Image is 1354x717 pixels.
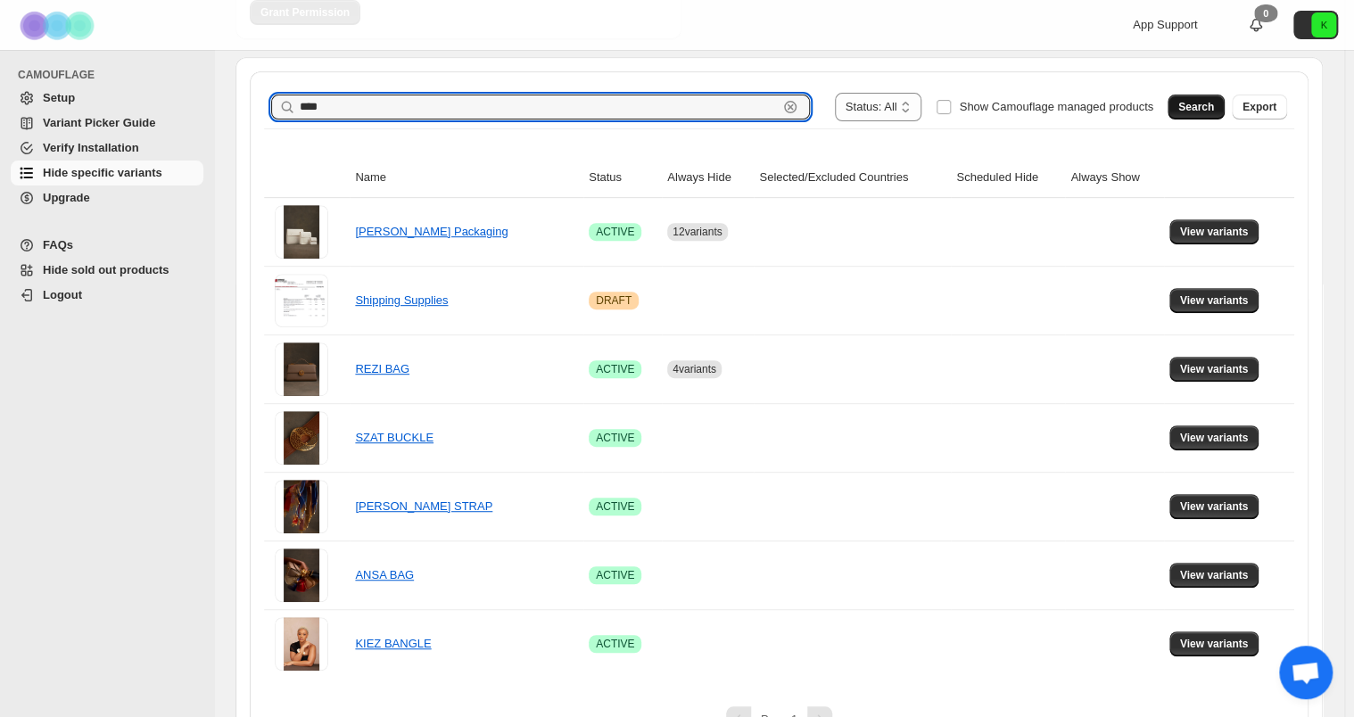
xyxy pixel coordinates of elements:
button: View variants [1169,494,1259,519]
button: Avatar with initials K [1293,11,1338,39]
button: View variants [1169,288,1259,313]
span: Variant Picker Guide [43,116,155,129]
span: ACTIVE [596,431,634,445]
span: App Support [1133,18,1197,31]
a: SZAT BUCKLE [355,431,433,444]
button: View variants [1169,425,1259,450]
span: Verify Installation [43,141,139,154]
text: K [1320,20,1327,30]
div: Open chat [1279,646,1333,699]
span: View variants [1180,225,1249,239]
a: Logout [11,283,203,308]
th: Status [583,158,662,198]
button: View variants [1169,631,1259,656]
th: Always Hide [662,158,754,198]
a: 0 [1247,16,1265,34]
span: View variants [1180,568,1249,582]
span: Setup [43,91,75,104]
a: Variant Picker Guide [11,111,203,136]
span: 12 variants [673,226,722,238]
span: ACTIVE [596,499,634,514]
span: View variants [1180,499,1249,514]
span: DRAFT [596,293,632,308]
a: Shipping Supplies [355,293,448,307]
a: REZI BAG [355,362,409,375]
span: ACTIVE [596,225,634,239]
span: 4 variants [673,363,716,375]
button: View variants [1169,357,1259,382]
a: Hide sold out products [11,258,203,283]
span: Search [1178,100,1214,114]
a: KIEZ BANGLE [355,637,431,650]
span: Upgrade [43,191,90,204]
button: View variants [1169,219,1259,244]
span: FAQs [43,238,73,251]
button: Clear [781,98,799,116]
a: FAQs [11,233,203,258]
th: Scheduled Hide [951,158,1065,198]
span: ACTIVE [596,362,634,376]
span: View variants [1180,637,1249,651]
img: Camouflage [14,1,103,50]
th: Always Show [1065,158,1163,198]
a: Hide specific variants [11,161,203,185]
button: View variants [1169,563,1259,588]
span: Logout [43,288,82,301]
span: ACTIVE [596,637,634,651]
button: Export [1232,95,1287,119]
span: View variants [1180,431,1249,445]
span: Hide specific variants [43,166,162,179]
div: 0 [1254,4,1277,22]
a: [PERSON_NAME] Packaging [355,225,508,238]
a: ANSA BAG [355,568,414,581]
th: Name [350,158,583,198]
a: Verify Installation [11,136,203,161]
span: Export [1243,100,1276,114]
span: Hide sold out products [43,263,169,276]
button: Search [1168,95,1225,119]
span: Show Camouflage managed products [959,100,1153,113]
span: View variants [1180,293,1249,308]
span: CAMOUFLAGE [18,68,205,82]
span: View variants [1180,362,1249,376]
a: Upgrade [11,185,203,210]
span: ACTIVE [596,568,634,582]
a: [PERSON_NAME] STRAP [355,499,492,513]
th: Selected/Excluded Countries [754,158,951,198]
span: Avatar with initials K [1311,12,1336,37]
a: Setup [11,86,203,111]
